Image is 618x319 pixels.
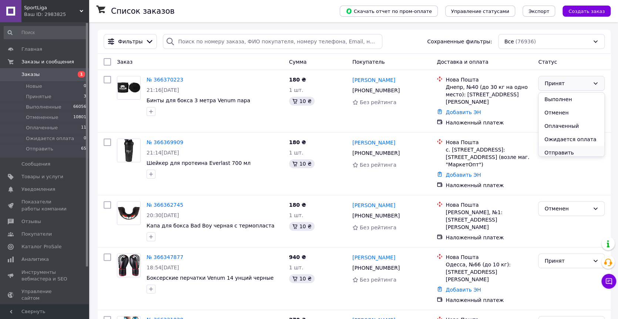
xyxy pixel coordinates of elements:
[289,202,306,208] span: 180 ₴
[340,6,438,17] button: Скачать отчет по пром-оплате
[21,218,41,225] span: Отзывы
[73,114,86,121] span: 10801
[289,274,315,283] div: 10 ₴
[78,71,85,77] span: 1
[147,87,179,93] span: 21:16[DATE]
[352,213,400,219] span: [PHONE_NUMBER]
[117,253,141,277] a: Фото товару
[26,104,61,110] span: Выполненные
[81,146,86,152] span: 65
[289,212,303,218] span: 1 шт.
[544,79,590,87] div: Принят
[568,9,605,14] span: Создать заказ
[117,76,141,100] a: Фото товару
[446,296,532,304] div: Наложенный платеж
[147,275,273,281] a: Боксерские перчатки Venum 14 унций черные
[26,146,53,152] span: Отправить
[446,234,532,241] div: Наложенный платеж
[84,135,86,142] span: 0
[21,46,42,53] span: Главная
[163,34,382,49] input: Поиск по номеру заказа, ФИО покупателя, номеру телефона, Email, номеру накладной
[446,109,481,115] a: Добавить ЭН
[289,97,315,106] div: 10 ₴
[446,182,532,189] div: Наложенный платеж
[147,265,179,270] span: 18:54[DATE]
[26,124,58,131] span: Оплаченные
[147,150,179,156] span: 21:14[DATE]
[538,106,604,119] li: Отменен
[538,59,557,65] span: Статус
[352,150,400,156] span: [PHONE_NUMBER]
[538,119,604,133] li: Оплаченный
[446,146,532,168] div: с. [STREET_ADDRESS]: [STREET_ADDRESS] (возле маг. "МаркетОпт")
[24,11,89,18] div: Ваш ID: 2983825
[289,222,315,231] div: 10 ₴
[515,39,535,44] span: (76936)
[81,124,86,131] span: 11
[446,83,532,106] div: Днепр, №40 (до 30 кг на одно место): [STREET_ADDRESS][PERSON_NAME]
[437,59,488,65] span: Доставка и оплата
[117,59,132,65] span: Заказ
[24,4,80,11] span: SportLiga
[84,93,86,100] span: 3
[21,243,61,250] span: Каталог ProSale
[360,162,396,168] span: Без рейтинга
[21,186,55,193] span: Уведомления
[446,119,532,126] div: Наложенный платеж
[446,287,481,293] a: Добавить ЭН
[427,38,492,45] span: Сохраненные фильтры:
[352,76,395,84] a: [PERSON_NAME]
[504,38,514,45] span: Все
[26,135,74,142] span: Ожидается оплата
[21,288,68,302] span: Управление сайтом
[117,139,141,162] a: Фото товару
[555,8,611,14] a: Создать заказ
[528,9,549,14] span: Экспорт
[289,265,303,270] span: 1 шт.
[147,97,250,103] a: Бинты для бокса 3 метра Venum пара
[346,8,432,14] span: Скачать отчет по пром-оплате
[21,199,68,212] span: Показатели работы компании
[544,257,590,265] div: Принят
[21,173,63,180] span: Товары и услуги
[147,77,183,83] a: № 366370223
[147,223,274,229] span: Капа для бокса Bad Boy черная с термопласта
[289,87,303,93] span: 1 шт.
[147,160,251,166] a: Шейкер для протеина Everlast 700 мл
[538,146,604,159] li: Отправить
[21,269,68,282] span: Инструменты вебмастера и SEO
[289,139,306,145] span: 180 ₴
[445,6,515,17] button: Управление статусами
[26,114,58,121] span: Отмененные
[117,254,140,277] img: Фото товару
[117,139,140,162] img: Фото товару
[117,202,140,225] img: Фото товару
[84,83,86,90] span: 0
[601,274,616,289] button: Чат с покупателем
[117,76,140,99] img: Фото товару
[352,139,395,146] a: [PERSON_NAME]
[73,104,86,110] span: 66056
[289,59,307,65] span: Сумма
[117,201,141,225] a: Фото товару
[21,161,50,167] span: Сообщения
[360,99,396,105] span: Без рейтинга
[289,254,306,260] span: 940 ₴
[21,59,74,65] span: Заказы и сообщения
[446,172,481,178] a: Добавить ЭН
[4,26,87,39] input: Поиск
[352,202,395,209] a: [PERSON_NAME]
[446,201,532,209] div: Нова Пошта
[26,93,51,100] span: Принятые
[523,6,555,17] button: Экспорт
[544,205,590,213] div: Отменен
[111,7,175,16] h1: Список заказов
[446,261,532,283] div: Одесса, №66 (до 10 кг): [STREET_ADDRESS][PERSON_NAME]
[147,139,183,145] a: № 366369909
[21,231,52,237] span: Покупатели
[289,77,306,83] span: 180 ₴
[562,6,611,17] button: Создать заказ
